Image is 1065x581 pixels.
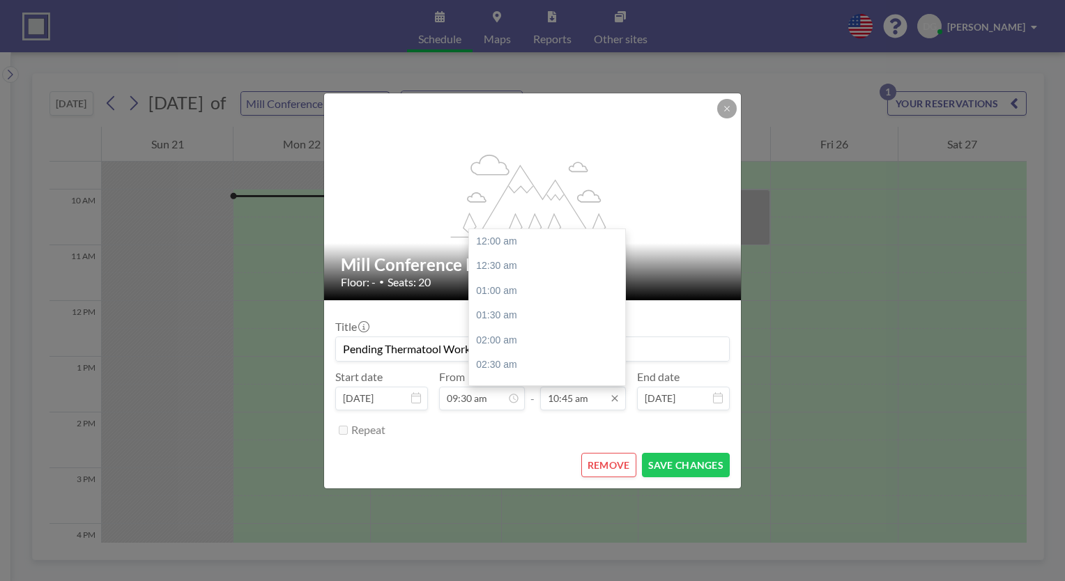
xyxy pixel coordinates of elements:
span: • [379,277,384,287]
label: End date [637,370,680,384]
label: From [439,370,465,384]
span: Seats: 20 [388,275,431,289]
label: Repeat [351,423,385,437]
div: 01:00 am [469,279,632,304]
button: SAVE CHANGES [642,453,730,477]
div: 01:30 am [469,303,632,328]
h2: Mill Conference Room [341,254,726,275]
label: Title [335,320,368,334]
div: 02:00 am [469,328,632,353]
button: REMOVE [581,453,636,477]
div: 12:30 am [469,254,632,279]
div: 02:30 am [469,353,632,378]
span: Floor: - [341,275,376,289]
span: - [530,375,535,405]
div: 03:00 am [469,378,632,403]
div: 12:00 am [469,229,632,254]
input: (No title) [336,337,729,361]
label: Start date [335,370,383,384]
